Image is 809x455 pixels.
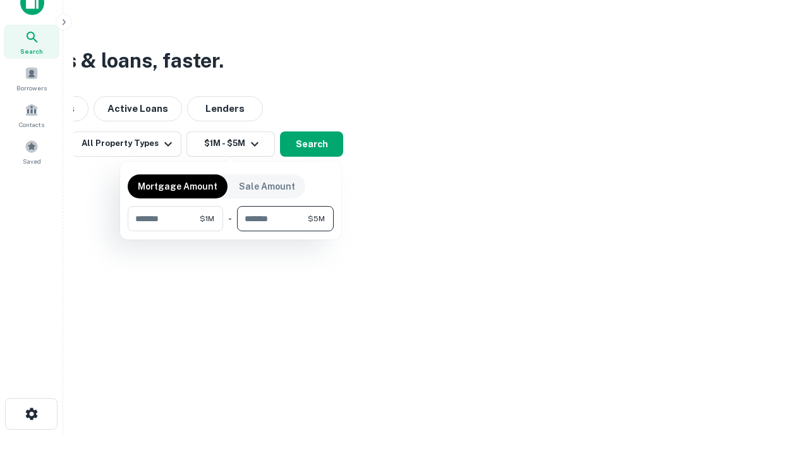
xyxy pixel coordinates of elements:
[138,179,217,193] p: Mortgage Amount
[746,354,809,415] iframe: Chat Widget
[228,206,232,231] div: -
[308,213,325,224] span: $5M
[200,213,214,224] span: $1M
[239,179,295,193] p: Sale Amount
